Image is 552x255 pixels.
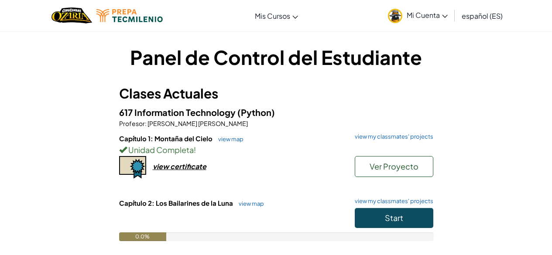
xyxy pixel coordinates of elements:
a: Ozaria by CodeCombat logo [51,7,92,24]
span: Ver Proyecto [370,161,418,171]
span: Profesor [119,119,145,127]
span: Capítulo 2: Los Bailarines de la Luna [119,199,234,207]
a: view my classmates' projects [350,134,433,139]
span: Capítulo 1: Montaña del Cielo [119,134,214,143]
a: view map [214,136,243,143]
span: Mi Cuenta [407,10,448,20]
div: 0.0% [119,232,166,241]
img: Tecmilenio logo [96,9,163,22]
img: certificate-icon.png [119,156,146,179]
button: Ver Proyecto [355,156,433,177]
a: view map [234,200,264,207]
a: view my classmates' projects [350,198,433,204]
span: ! [194,145,196,155]
div: view certificate [153,162,206,171]
span: Unidad Completa [127,145,194,155]
a: view certificate [119,162,206,171]
span: español (ES) [462,11,503,20]
img: avatar [388,9,402,23]
a: Mis Cursos [250,4,302,27]
span: Start [385,213,403,223]
span: (Python) [237,107,275,118]
span: [PERSON_NAME] [PERSON_NAME] [147,119,248,127]
span: : [145,119,147,127]
span: Mis Cursos [255,11,290,20]
span: 617 Information Technology [119,107,237,118]
button: Start [355,208,433,228]
h1: Panel de Control del Estudiante [119,44,433,71]
h3: Clases Actuales [119,84,433,103]
a: Mi Cuenta [384,2,452,29]
a: español (ES) [457,4,507,27]
img: Home [51,7,92,24]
